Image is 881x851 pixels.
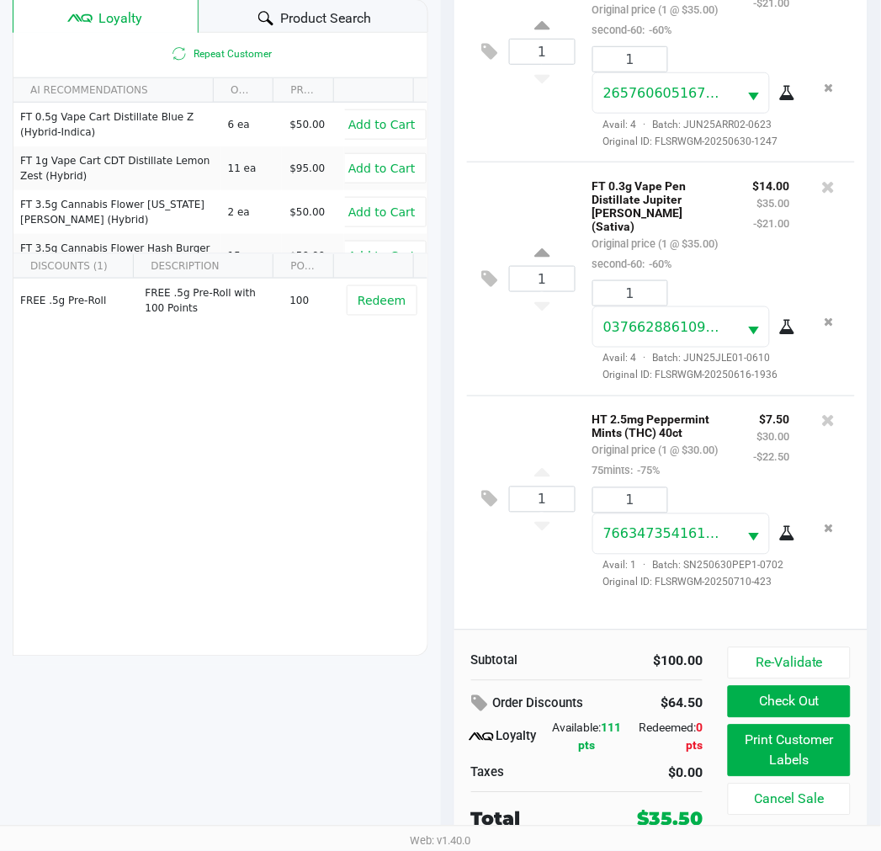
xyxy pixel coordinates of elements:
[337,153,427,183] button: Add to Cart
[592,368,790,383] span: Original ID: FLSRWGM-20250616-1936
[169,44,189,64] inline-svg: Is repeat customer
[592,409,729,440] p: HT 2.5mg Peppermint Mints (THC) 40ct
[273,254,332,279] th: POINTS
[592,24,672,36] small: second-60:
[592,134,790,149] span: Original ID: FLSRWGM-20250630-1247
[637,353,653,364] span: ·
[592,444,719,457] small: Original price (1 @ $30.00)
[220,234,283,278] td: 15 ea
[13,78,213,103] th: AI RECOMMENDATIONS
[348,118,416,131] span: Add to Cart
[757,431,790,444] small: $30.00
[634,465,661,477] span: -75%
[133,254,273,279] th: DESCRIPTION
[818,513,841,545] button: Remove the package from the orderLine
[645,258,672,270] span: -60%
[603,85,740,101] span: 2657606051677416
[471,689,618,720] div: Order Discounts
[600,763,703,784] div: $0.00
[637,119,653,130] span: ·
[13,103,220,146] td: FT 0.5g Vape Cart Distillate Blue Z (Hybrid-Indica)
[348,162,416,175] span: Add to Cart
[728,647,850,679] button: Re-Validate
[347,285,417,316] button: Redeem
[728,686,850,718] button: Check Out
[273,78,332,103] th: PRICE
[737,307,769,347] button: Select
[603,319,740,335] span: 0376628861098924
[220,146,283,190] td: 11 ea
[13,146,220,190] td: FT 1g Vape Cart CDT Distillate Lemon Zest (Hybrid)
[13,44,427,64] span: Repeat Customer
[603,526,740,542] span: 7663473541614500
[337,109,427,140] button: Add to Cart
[13,234,220,278] td: FT 3.5g Cannabis Flower Hash Burger (Indica)
[282,279,344,322] td: 100
[592,119,772,130] span: Avail: 4 Batch: JUN25ARR02-0623
[626,720,703,755] div: Redeemed:
[754,409,790,427] p: $7.50
[471,763,575,783] div: Taxes
[13,254,427,532] div: Data table
[471,806,609,833] div: Total
[592,237,719,250] small: Original price (1 @ $35.00)
[13,78,427,253] div: Data table
[737,73,769,113] button: Select
[818,72,841,104] button: Remove the package from the orderLine
[471,652,575,671] div: Subtotal
[213,78,273,103] th: ON HAND
[220,103,283,146] td: 6 ea
[592,175,728,233] p: FT 0.3g Vape Pen Distillate Jupiter [PERSON_NAME] (Sativa)
[592,3,719,16] small: Original price (1 @ $35.00)
[471,727,549,747] div: Loyalty
[98,8,142,29] span: Loyalty
[348,249,416,263] span: Add to Cart
[289,119,325,130] span: $50.00
[592,575,790,590] span: Original ID: FLSRWGM-20250710-423
[592,353,771,364] span: Avail: 4 Batch: JUN25JLE01-0610
[753,175,790,193] p: $14.00
[592,258,672,270] small: second-60:
[337,241,427,271] button: Add to Cart
[757,197,790,210] small: $35.00
[637,806,703,833] div: $35.50
[337,197,427,227] button: Add to Cart
[289,206,325,218] span: $50.00
[358,294,406,307] span: Redeem
[411,835,471,848] span: Web: v1.40.0
[592,560,784,572] span: Avail: 1 Batch: SN250630PEP1-0702
[754,217,790,230] small: -$21.00
[737,514,769,554] button: Select
[728,784,850,816] button: Cancel Sale
[13,254,133,279] th: DISCOUNTS (1)
[137,279,282,322] td: FREE .5g Pre-Roll with 100 Points
[645,24,672,36] span: -60%
[728,725,850,777] button: Print Customer Labels
[220,190,283,234] td: 2 ea
[289,162,325,174] span: $95.00
[289,250,325,262] span: $50.00
[348,205,416,219] span: Add to Cart
[592,465,661,477] small: 75mints:
[642,689,703,718] div: $64.50
[600,652,703,672] div: $100.00
[280,8,371,29] span: Product Search
[754,451,790,464] small: -$22.50
[549,720,626,755] div: Available:
[13,190,220,234] td: FT 3.5g Cannabis Flower [US_STATE][PERSON_NAME] (Hybrid)
[13,279,137,322] td: FREE .5g Pre-Roll
[637,560,653,572] span: ·
[818,306,841,338] button: Remove the package from the orderLine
